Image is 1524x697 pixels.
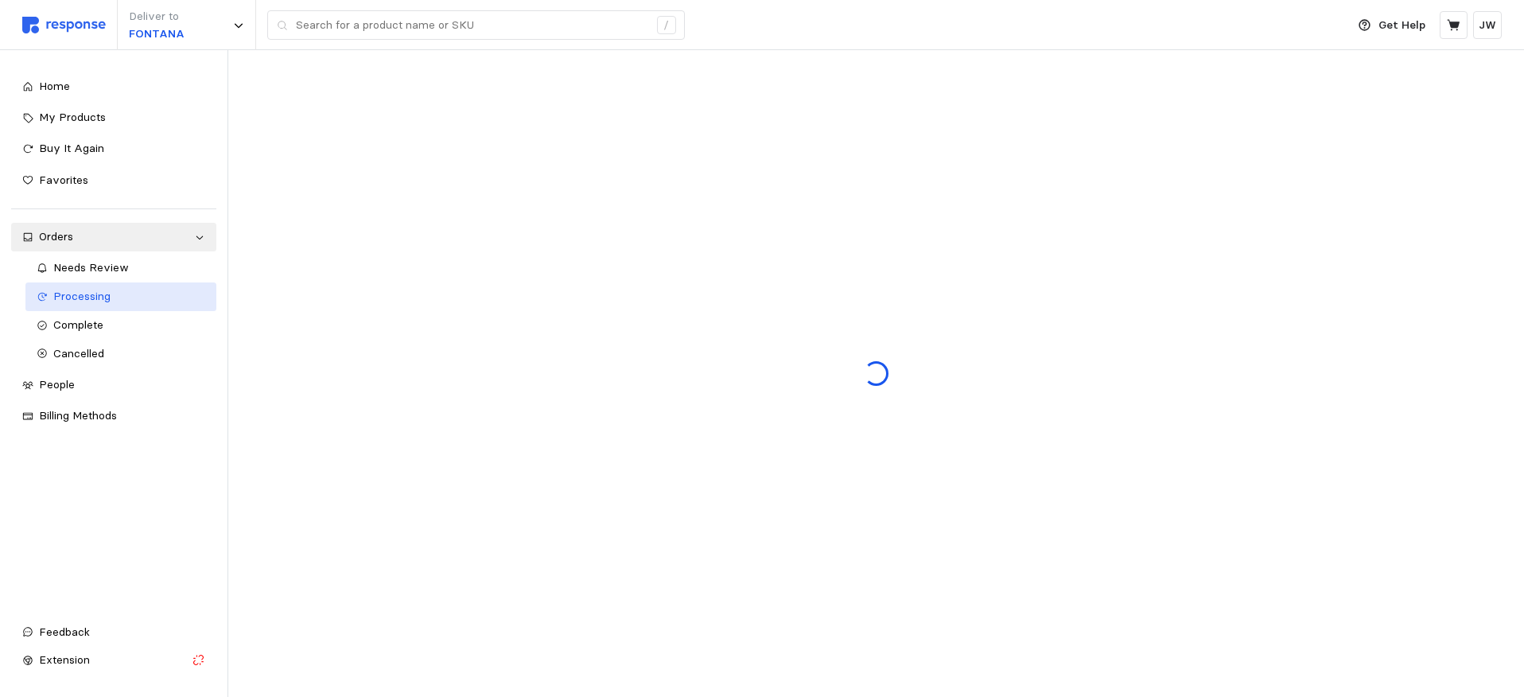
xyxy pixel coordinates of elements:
[1479,17,1496,34] p: JW
[11,646,216,675] button: Extension
[39,173,88,187] span: Favorites
[25,282,217,311] a: Processing
[11,402,216,430] a: Billing Methods
[11,134,216,163] a: Buy It Again
[11,103,216,132] a: My Products
[39,625,90,639] span: Feedback
[1349,10,1435,41] button: Get Help
[53,346,104,360] span: Cancelled
[11,166,216,195] a: Favorites
[11,371,216,399] a: People
[22,17,106,33] img: svg%3e
[1378,17,1425,34] p: Get Help
[39,110,106,124] span: My Products
[25,340,217,368] a: Cancelled
[39,141,104,155] span: Buy It Again
[1473,11,1502,39] button: JW
[25,254,217,282] a: Needs Review
[129,25,185,43] p: FONTANA
[39,377,75,391] span: People
[53,317,103,332] span: Complete
[25,311,217,340] a: Complete
[53,260,129,275] span: Needs Review
[39,408,117,422] span: Billing Methods
[657,16,676,35] div: /
[39,652,90,667] span: Extension
[296,11,648,40] input: Search for a product name or SKU
[53,289,111,303] span: Processing
[39,79,70,93] span: Home
[11,618,216,647] button: Feedback
[39,228,189,246] div: Orders
[11,72,216,101] a: Home
[129,8,185,25] p: Deliver to
[11,223,216,251] a: Orders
